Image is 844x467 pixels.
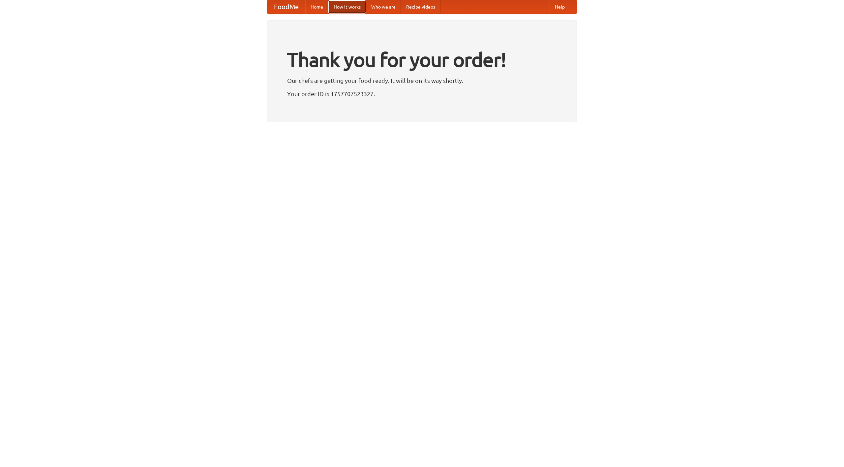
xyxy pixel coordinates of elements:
[328,0,366,14] a: How it works
[550,0,570,14] a: Help
[287,89,557,99] p: Your order ID is 1757707523327.
[287,44,557,76] h1: Thank you for your order!
[401,0,440,14] a: Recipe videos
[366,0,401,14] a: Who we are
[287,76,557,85] p: Our chefs are getting your food ready. It will be on its way shortly.
[305,0,328,14] a: Home
[267,0,305,14] a: FoodMe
